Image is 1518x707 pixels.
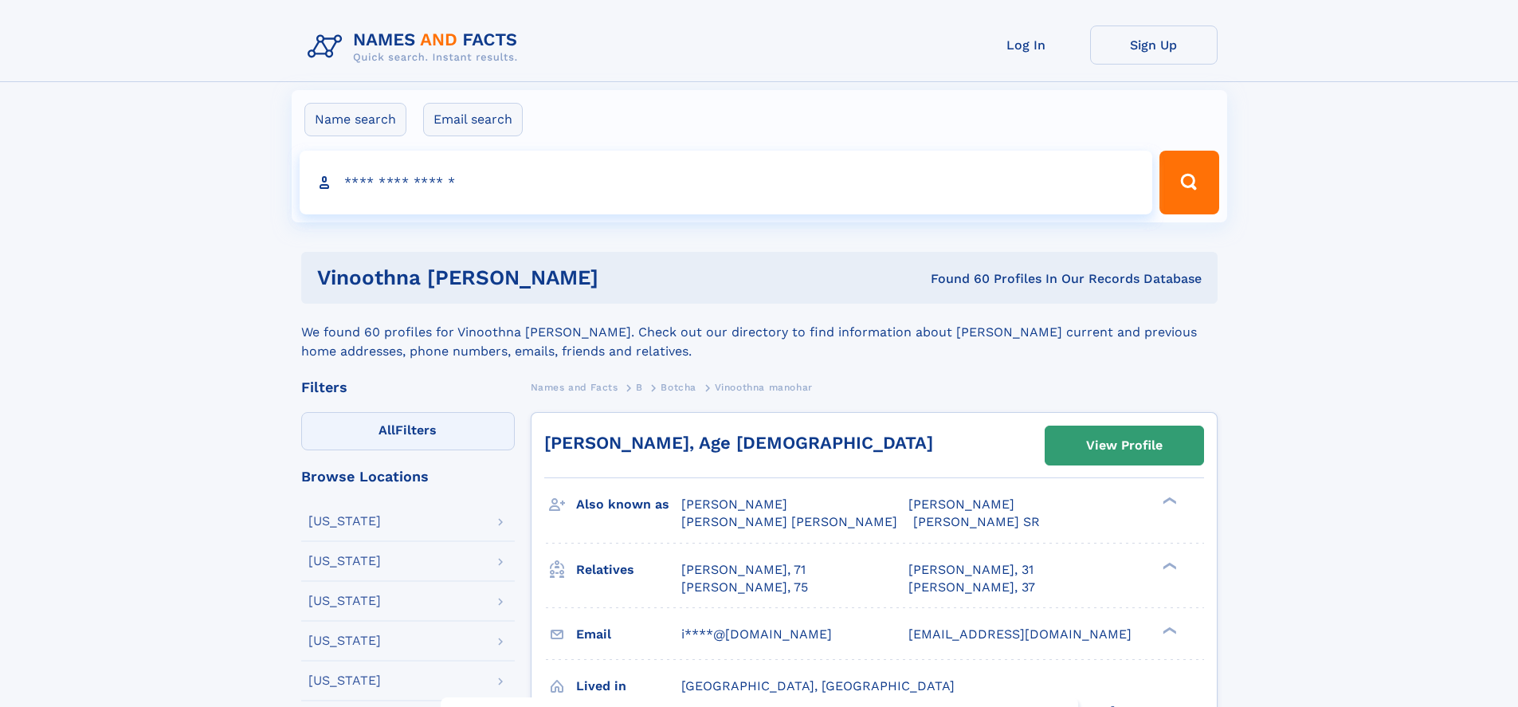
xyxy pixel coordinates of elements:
h3: Lived in [576,673,681,700]
a: [PERSON_NAME], 71 [681,561,806,579]
div: [US_STATE] [308,674,381,687]
div: ❯ [1159,496,1178,506]
h3: Also known as [576,491,681,518]
span: [PERSON_NAME] [681,497,787,512]
span: [PERSON_NAME] [908,497,1014,512]
a: [PERSON_NAME], 75 [681,579,808,596]
a: Sign Up [1090,26,1218,65]
label: Name search [304,103,406,136]
a: Names and Facts [531,377,618,397]
input: search input [300,151,1153,214]
a: [PERSON_NAME], 31 [908,561,1034,579]
span: Vinoothna manohar [715,382,813,393]
div: [US_STATE] [308,555,381,568]
a: Botcha [661,377,696,397]
a: [PERSON_NAME], Age [DEMOGRAPHIC_DATA] [544,433,933,453]
span: [EMAIL_ADDRESS][DOMAIN_NAME] [908,626,1132,642]
div: [US_STATE] [308,595,381,607]
div: ❯ [1159,625,1178,635]
div: Found 60 Profiles In Our Records Database [764,270,1202,288]
span: [PERSON_NAME] SR [913,514,1040,529]
label: Filters [301,412,515,450]
div: [US_STATE] [308,634,381,647]
h3: Relatives [576,556,681,583]
h3: Email [576,621,681,648]
span: [PERSON_NAME] [PERSON_NAME] [681,514,897,529]
div: View Profile [1086,427,1163,464]
div: We found 60 profiles for Vinoothna [PERSON_NAME]. Check out our directory to find information abo... [301,304,1218,361]
img: Logo Names and Facts [301,26,531,69]
a: [PERSON_NAME], 37 [908,579,1035,596]
span: [GEOGRAPHIC_DATA], [GEOGRAPHIC_DATA] [681,678,955,693]
a: B [636,377,643,397]
div: Browse Locations [301,469,515,484]
div: [US_STATE] [308,515,381,528]
label: Email search [423,103,523,136]
a: View Profile [1045,426,1203,465]
div: ❯ [1159,560,1178,571]
span: All [379,422,395,438]
span: B [636,382,643,393]
h1: Vinoothna [PERSON_NAME] [317,268,765,288]
button: Search Button [1159,151,1218,214]
span: Botcha [661,382,696,393]
a: Log In [963,26,1090,65]
div: Filters [301,380,515,395]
